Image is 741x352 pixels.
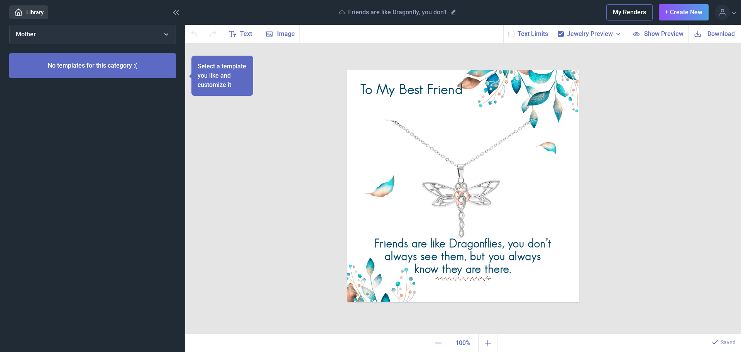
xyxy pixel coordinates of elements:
button: Jewelry Preview [567,29,622,39]
p: Friends are like Dragonfly, you don’t [348,9,447,16]
button: Redo [204,25,223,43]
button: Image [257,25,300,43]
a: Library [9,5,48,19]
p: Saved [721,338,736,346]
button: Show Preview [627,25,688,43]
p: Select a template you like and customize it [198,62,247,90]
span: Show Preview [644,29,683,38]
button: Text Limits [518,29,548,39]
span: Jewelry Preview [567,29,613,39]
button: Undo [185,25,204,43]
span: Download [707,29,735,38]
button: + Create New [659,4,709,20]
button: Download [688,25,741,43]
button: Text [223,25,257,43]
img: b006.jpg [347,70,579,302]
button: Zoom in [479,334,497,352]
span: 100% [450,335,477,351]
p: No templates for this category :( [9,53,176,78]
div: To My Best Friend [352,82,472,99]
span: Mother [16,31,36,38]
button: My Renders [606,4,653,20]
div: Friends are like Dragonflies, you don’t always see them, but you always know they are there. [370,237,556,275]
span: Text [240,29,252,39]
button: Zoom out [429,334,448,352]
span: Image [277,29,295,39]
button: Actual size [448,334,479,352]
button: Mother [9,25,176,44]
